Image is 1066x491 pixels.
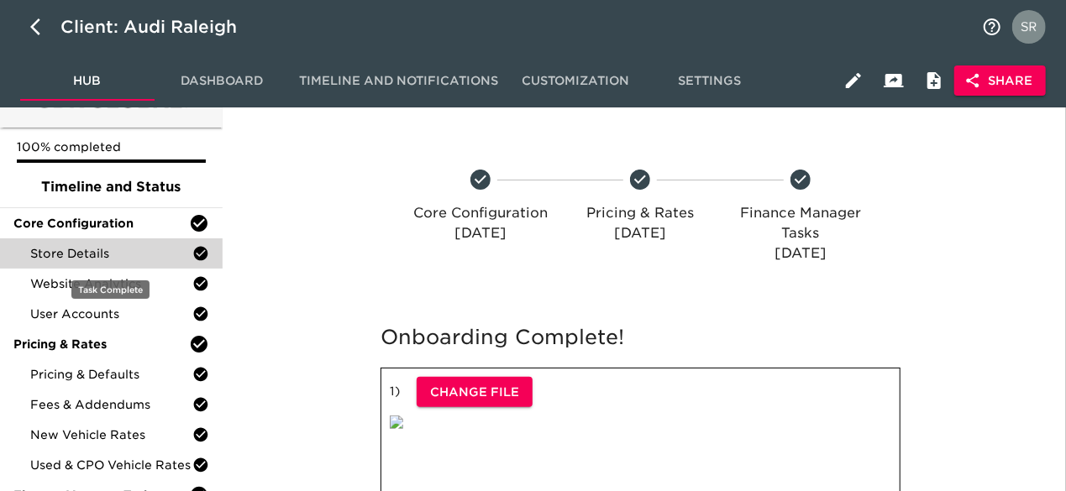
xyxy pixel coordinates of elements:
[17,138,206,155] p: 100% completed
[60,13,260,40] div: Client: Audi Raleigh
[30,366,192,383] span: Pricing & Defaults
[972,7,1012,47] button: notifications
[30,245,192,262] span: Store Details
[30,71,144,91] span: Hub
[430,382,519,403] span: Change File
[833,60,874,101] button: Edit Hub
[914,60,954,101] button: Internal Notes and Comments
[407,203,554,223] p: Core Configuration
[390,415,403,429] img: qkibX1zbU72zw90W6Gan%2FTemplates%2FRjS7uaFIXtg43HUzxvoG%2F5032e6d8-b7fd-493e-871b-cf634c9dfc87.png
[567,203,713,223] p: Pricing & Rates
[30,426,192,443] span: New Vehicle Rates
[727,203,874,243] p: Finance Manager Tasks
[1012,10,1046,44] img: Profile
[13,336,189,353] span: Pricing & Rates
[407,223,554,243] p: [DATE]
[381,324,901,351] h5: Onboarding Complete!
[968,71,1032,91] span: Share
[653,71,767,91] span: Settings
[30,396,192,413] span: Fees & Addendums
[165,71,279,91] span: Dashboard
[417,377,533,408] button: Change File
[30,457,192,473] span: Used & CPO Vehicle Rates
[13,177,209,197] span: Timeline and Status
[567,223,713,243] p: [DATE]
[518,71,633,91] span: Customization
[874,60,914,101] button: Client View
[30,275,192,292] span: Website Analytics
[299,71,498,91] span: Timeline and Notifications
[727,243,874,264] p: [DATE]
[30,306,192,322] span: User Accounts
[954,65,1046,97] button: Share
[13,215,189,232] span: Core Configuration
